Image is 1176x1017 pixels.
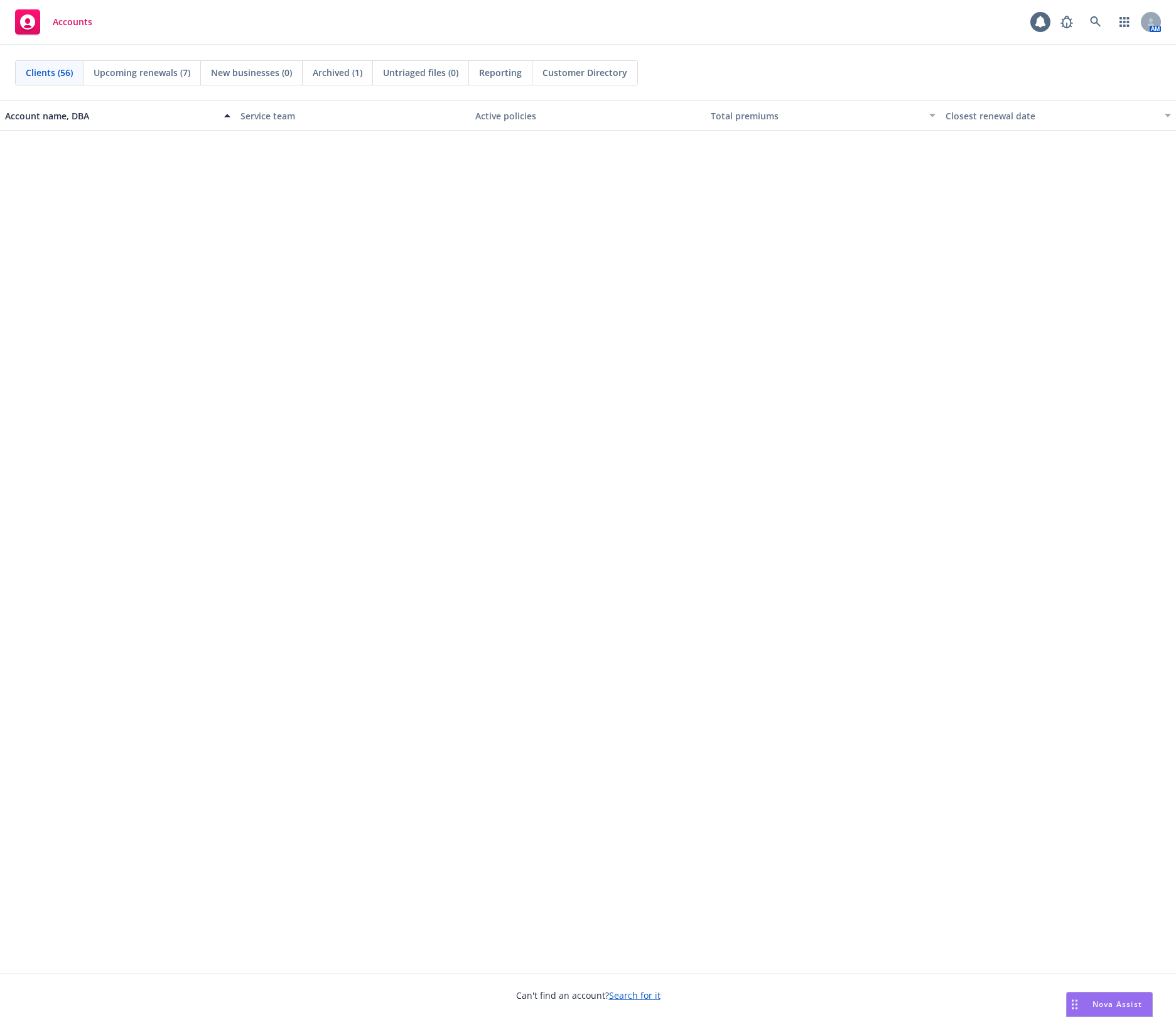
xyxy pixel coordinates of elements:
span: New businesses (0) [211,66,292,79]
div: Drag to move [1067,993,1082,1016]
div: Active policies [475,109,701,122]
button: Active policies [470,101,706,131]
button: Closest renewal date [941,101,1176,131]
button: Service team [235,101,471,131]
span: Reporting [479,66,522,79]
div: Service team [240,109,466,122]
div: Closest renewal date [946,109,1157,122]
a: Switch app [1112,9,1137,35]
a: Search for it [609,989,661,1001]
a: Accounts [10,4,97,40]
span: Archived (1) [313,66,362,79]
span: Nova Assist [1092,999,1142,1009]
span: Clients (56) [26,66,73,79]
a: Search [1083,9,1108,35]
a: Report a Bug [1054,9,1079,35]
span: Customer Directory [542,66,627,79]
div: Total premiums [711,109,922,122]
span: Untriaged files (0) [383,66,458,79]
span: Upcoming renewals (7) [94,66,190,79]
span: Can't find an account? [516,989,661,1002]
button: Total premiums [706,101,941,131]
button: Nova Assist [1066,992,1153,1017]
span: Accounts [53,17,92,27]
div: Account name, DBA [5,109,217,122]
